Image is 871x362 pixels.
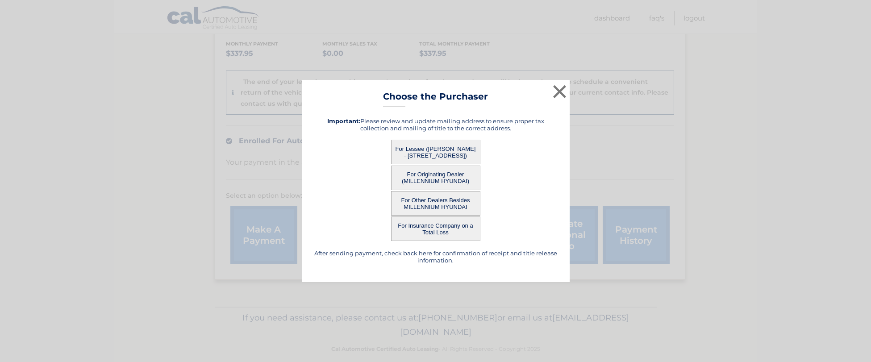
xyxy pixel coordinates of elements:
[327,117,360,125] strong: Important:
[313,250,558,264] h5: After sending payment, check back here for confirmation of receipt and title release information.
[383,91,488,107] h3: Choose the Purchaser
[391,216,480,241] button: For Insurance Company on a Total Loss
[391,191,480,216] button: For Other Dealers Besides MILLENNIUM HYUNDAI
[551,83,569,100] button: ×
[391,166,480,190] button: For Originating Dealer (MILLENNIUM HYUNDAI)
[313,117,558,132] h5: Please review and update mailing address to ensure proper tax collection and mailing of title to ...
[391,140,480,164] button: For Lessee ([PERSON_NAME] - [STREET_ADDRESS])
